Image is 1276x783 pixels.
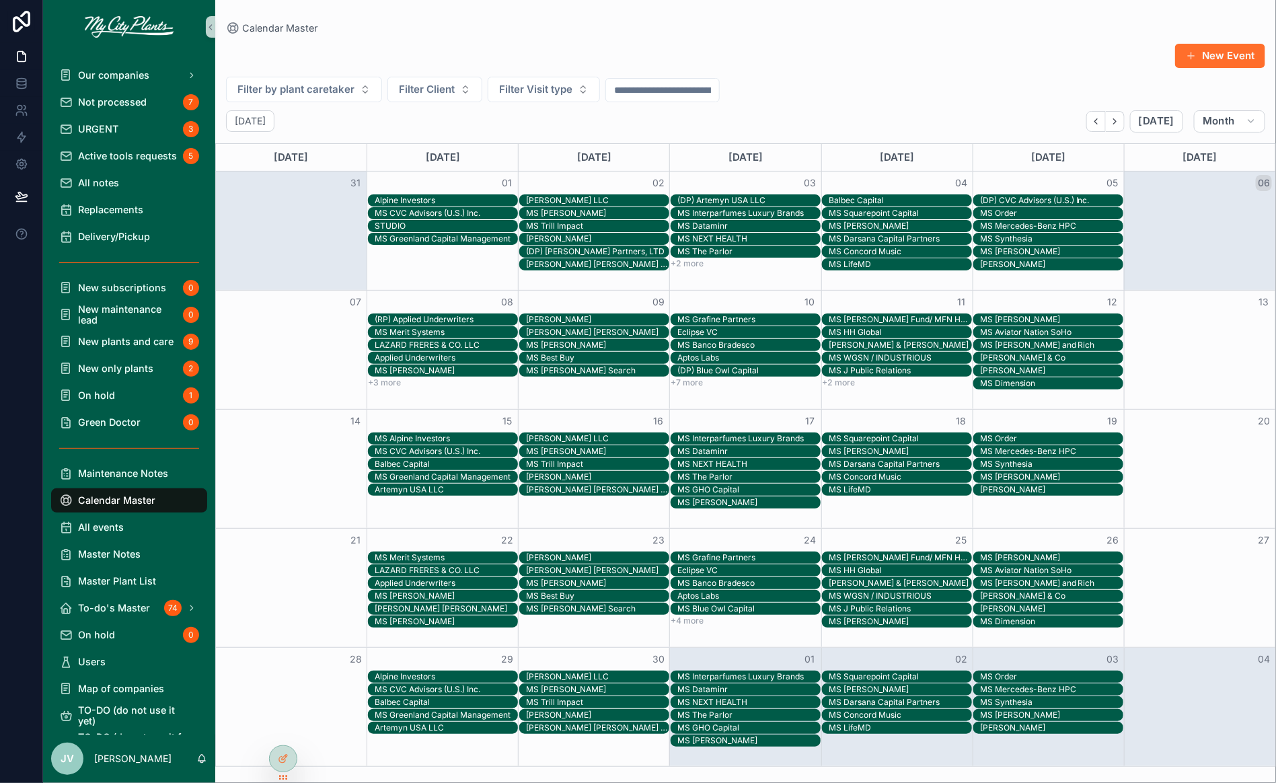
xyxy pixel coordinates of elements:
[829,233,972,244] div: MS Darsana Capital Partners
[51,596,207,620] a: To-do's Master74
[677,433,821,444] div: MS Interparfumes Luxury Brands
[526,352,669,363] div: MS Best Buy
[980,327,1123,338] div: MS Aviator Nation SoHo
[980,352,1123,364] div: MS Bray & Co
[677,220,821,232] div: MS Dataminr
[802,532,818,548] button: 24
[526,233,669,244] div: [PERSON_NAME]
[980,472,1123,482] div: MS [PERSON_NAME]
[375,433,518,444] div: MS Alpine Investors
[78,495,155,506] span: Calendar Master
[215,143,1276,767] div: Month View
[183,94,199,110] div: 7
[78,630,115,640] span: On hold
[375,564,518,576] div: LAZARD FRERES & CO. LLC
[183,121,199,137] div: 3
[677,446,821,457] div: MS Dataminr
[526,365,669,377] div: MS Maven Search
[980,207,1123,219] div: MS Order
[348,175,364,191] button: 31
[672,144,819,171] div: [DATE]
[51,117,207,141] a: URGENT3
[526,233,669,245] div: MS Bessemer
[51,488,207,513] a: Calendar Master
[375,208,518,219] div: MS CVC Advisors (U.S.) Inc.
[78,549,141,560] span: Master Notes
[650,294,667,310] button: 09
[183,334,199,350] div: 9
[526,259,669,270] div: [PERSON_NAME] [PERSON_NAME] Partners, LTD
[499,532,515,548] button: 22
[677,484,821,496] div: MS GHO Capital
[526,446,669,457] div: MS [PERSON_NAME]
[677,246,821,257] div: MS The Parlor
[1194,110,1265,133] button: Month
[369,144,516,171] div: [DATE]
[829,327,972,338] div: MS HH Global
[78,336,174,347] span: New plants and care
[980,195,1123,206] div: (DP) CVC Advisors (U.S.) Inc.
[237,83,354,96] span: Filter by plant caretaker
[526,552,669,564] div: MS PEI
[1127,144,1273,171] div: [DATE]
[677,327,821,338] div: Eclipse VC
[526,194,669,207] div: MS Ruffer LLC
[650,532,667,548] button: 23
[375,220,518,232] div: STUDIO
[51,410,207,435] a: Green Doctor0
[829,326,972,338] div: MS HH Global
[677,458,821,470] div: MS NEXT HEALTH
[975,144,1122,171] div: [DATE]
[375,207,518,219] div: MS CVC Advisors (U.S.) Inc.
[78,178,119,188] span: All notes
[677,497,821,508] div: MS [PERSON_NAME]
[226,77,382,102] button: Select Button
[526,208,669,219] div: MS [PERSON_NAME]
[677,326,821,338] div: Eclipse VC
[51,330,207,354] a: New plants and care9
[375,459,518,470] div: Balbec Capital
[953,175,969,191] button: 04
[226,22,317,35] a: Calendar Master
[78,70,149,81] span: Our companies
[829,258,972,270] div: MS LifeMD
[980,433,1123,445] div: MS Order
[829,445,972,457] div: MS BERDGORF GOODMAN
[526,365,669,376] div: MS [PERSON_NAME] Search
[375,472,518,482] div: MS Greenland Capital Management
[375,552,518,564] div: MS Merit Systems
[953,413,969,429] button: 18
[953,294,969,310] button: 11
[375,484,518,495] div: Artemyn USA LLC
[677,484,821,495] div: MS GHO Capital
[980,459,1123,470] div: MS Synthesia
[980,258,1123,270] div: MS Clair
[51,515,207,539] a: All events
[526,221,669,231] div: MS Trill Impact
[399,83,455,96] span: Filter Client
[677,471,821,483] div: MS The Parlor
[829,458,972,470] div: MS Darsana Capital Partners
[51,569,207,593] a: Master Plant List
[980,484,1123,496] div: MS Clair
[953,532,969,548] button: 25
[375,327,518,338] div: MS Merit Systems
[1256,175,1272,191] button: 06
[980,194,1123,207] div: (DP) CVC Advisors (U.S.) Inc.
[1086,111,1106,132] button: Back
[51,63,207,87] a: Our companies
[375,365,518,376] div: MS [PERSON_NAME]
[526,313,669,326] div: MS PEI
[829,352,972,364] div: MS WGSN / INDUSTRIOUS
[829,484,972,496] div: MS LifeMD
[980,365,1123,376] div: [PERSON_NAME]
[980,208,1123,219] div: MS Order
[829,340,972,350] div: [PERSON_NAME] & [PERSON_NAME]
[375,352,518,364] div: Applied Underwriters
[242,22,317,35] span: Calendar Master
[802,294,818,310] button: 10
[829,446,972,457] div: MS [PERSON_NAME]
[526,339,669,351] div: MS Lightricks
[980,552,1123,563] div: MS [PERSON_NAME]
[677,233,821,245] div: MS NEXT HEALTH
